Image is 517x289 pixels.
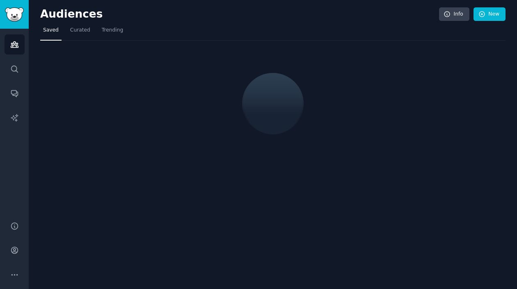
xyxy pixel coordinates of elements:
[70,27,90,34] span: Curated
[102,27,123,34] span: Trending
[67,24,93,41] a: Curated
[5,7,24,22] img: GummySearch logo
[43,27,59,34] span: Saved
[439,7,469,21] a: Info
[40,8,439,21] h2: Audiences
[474,7,506,21] a: New
[99,24,126,41] a: Trending
[40,24,62,41] a: Saved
